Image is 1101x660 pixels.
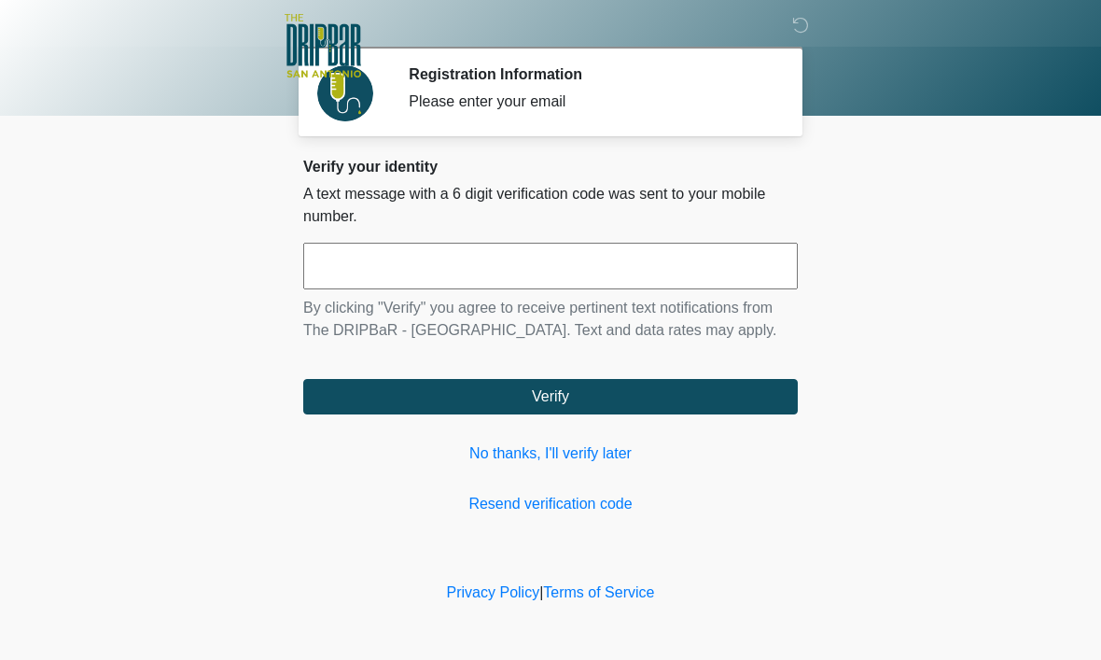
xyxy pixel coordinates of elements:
img: Agent Avatar [317,65,373,121]
img: The DRIPBaR - San Antonio Fossil Creek Logo [285,14,361,79]
h2: Verify your identity [303,158,798,176]
a: Privacy Policy [447,584,540,600]
div: Please enter your email [409,91,770,113]
a: No thanks, I'll verify later [303,442,798,465]
p: By clicking "Verify" you agree to receive pertinent text notifications from The DRIPBaR - [GEOGRA... [303,297,798,342]
a: Terms of Service [543,584,654,600]
a: | [539,584,543,600]
button: Verify [303,379,798,414]
a: Resend verification code [303,493,798,515]
p: A text message with a 6 digit verification code was sent to your mobile number. [303,183,798,228]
